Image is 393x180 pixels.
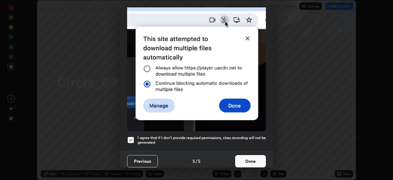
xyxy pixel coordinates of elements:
h5: I agree that if I don't provide required permissions, class recording will not be generated [138,135,266,145]
h4: 5 [198,158,200,164]
button: Done [235,155,266,167]
h4: / [196,158,197,164]
button: Previous [127,155,158,167]
h4: 5 [193,158,195,164]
